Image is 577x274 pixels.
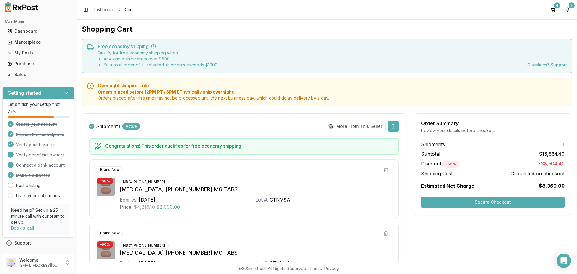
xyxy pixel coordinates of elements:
[325,122,386,131] button: More From This Seller
[421,128,565,134] div: Review your details before checkout
[421,161,459,167] span: Discount
[19,263,61,268] p: [EMAIL_ADDRESS][DOMAIN_NAME]
[255,260,268,267] div: Lot #:
[16,172,50,178] span: Make a purchase
[93,7,133,13] nav: breadcrumb
[563,5,572,14] button: 7
[98,44,567,49] h5: Free economy shipping
[97,178,113,184] div: - 50 %
[96,124,120,129] label: Shipment 1
[134,203,155,211] span: $4,216.10
[7,39,69,45] div: Marketplace
[98,83,567,88] h5: Overnight shipping cutoff
[557,254,571,268] div: Open Intercom Messenger
[443,161,459,168] div: - 50 %
[98,50,218,68] div: Qualify for free economy shipping when
[5,69,72,80] a: Sales
[421,183,474,189] span: Estimated Net Charge
[310,266,322,271] a: Terms
[569,2,575,8] div: 7
[11,226,34,231] a: Book a call
[2,2,41,12] img: RxPost Logo
[8,109,17,115] span: 75 %
[16,131,64,137] span: Browse the marketplace
[5,26,72,37] a: Dashboard
[104,62,218,68] li: Your total order of all selected shipments exceeds $ 1000
[2,37,74,47] button: Marketplace
[16,121,57,127] span: Create your account
[104,56,218,62] li: Any single shipment is over $ 800
[6,258,16,267] img: User avatar
[122,123,140,130] div: Active
[7,72,69,78] div: Sales
[120,196,138,203] div: Expires:
[5,48,72,58] a: My Posts
[7,28,69,34] div: Dashboard
[563,141,565,148] span: 1
[97,166,123,173] div: Brand New
[5,58,72,69] a: Purchases
[5,37,72,48] a: Marketplace
[554,2,560,8] div: 4
[97,241,115,259] img: Biktarvy 50-200-25 MG TABS
[2,238,74,248] button: Support
[120,203,133,211] div: Price:
[421,121,565,126] div: Order Summary
[120,242,169,249] div: NDC: [PHONE_NUMBER]
[14,251,35,257] span: Feedback
[120,185,391,194] div: [MEDICAL_DATA] [PHONE_NUMBER] MG TABS
[7,61,69,67] div: Purchases
[8,101,69,107] p: Let's finish your setup first!
[8,89,41,97] h3: Getting started
[120,179,169,185] div: NDC: [PHONE_NUMBER]
[270,260,290,267] div: CTNVXA
[120,249,391,257] div: [MEDICAL_DATA] [PHONE_NUMBER] MG TABS
[270,196,290,203] div: CTNVSA
[11,207,66,225] p: Need help? Set up a 25 minute call with our team to set up.
[82,24,572,34] h1: Shopping Cart
[2,248,74,259] button: Feedback
[98,95,567,101] span: Orders placed after this time may not be processed until the next business day, which could delay...
[539,150,565,158] span: $16,864.40
[2,26,74,36] button: Dashboard
[156,203,180,211] span: $2,090.00
[97,241,113,248] div: - 50 %
[97,230,123,236] div: Brand New
[548,5,558,14] button: 4
[2,59,74,69] button: Purchases
[2,48,74,58] button: My Posts
[16,152,64,158] span: Verify beneficial owners
[421,150,440,158] span: Subtotal
[2,70,74,79] button: Sales
[5,19,72,24] h2: Main Menu
[93,7,114,13] a: Dashboard
[16,142,56,148] span: Verify your business
[120,260,138,267] div: Expires:
[421,141,445,148] span: Shipments
[324,266,339,271] a: Privacy
[139,196,155,203] div: [DATE]
[16,183,41,189] a: Post a listing
[16,193,60,199] a: Invite your colleagues
[255,196,268,203] div: Lot #:
[421,197,565,208] button: Secure Checkout
[98,89,567,95] span: Orders placed before 12PM PT / 3PM ET typically ship overnight.
[421,170,453,177] span: Shipping Cost
[125,7,133,13] span: Cart
[105,143,394,148] h5: Congratulations! This order qualifies for free economy shipping.
[511,170,565,177] span: Calculated on checkout
[539,160,565,168] span: -$8,504.40
[527,62,567,68] div: Questions?
[7,50,69,56] div: My Posts
[97,178,115,196] img: Biktarvy 50-200-25 MG TABS
[139,260,155,267] div: [DATE]
[539,182,565,189] span: $8,360.00
[16,162,65,168] span: Connect a bank account
[19,257,61,263] p: Welcome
